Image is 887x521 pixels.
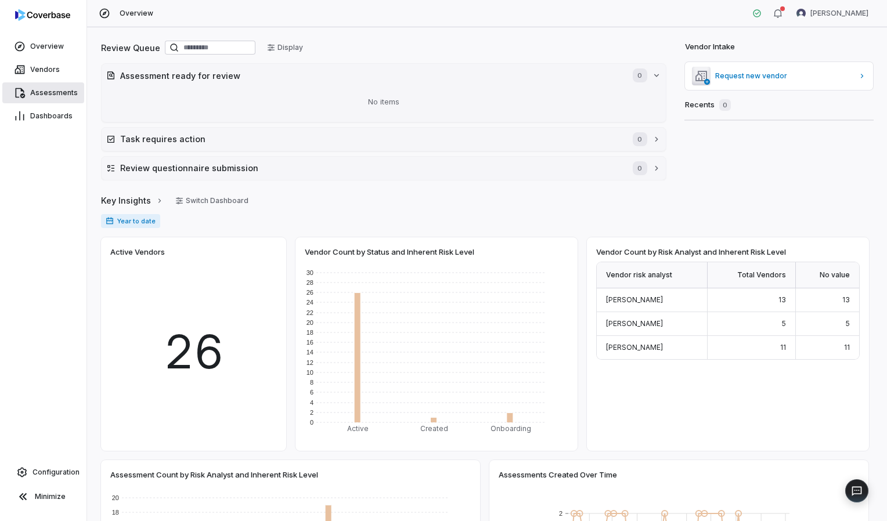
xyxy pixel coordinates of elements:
[168,192,255,209] button: Switch Dashboard
[310,409,313,416] text: 2
[260,39,310,56] button: Display
[310,399,313,406] text: 4
[102,128,666,151] button: Task requires action0
[719,99,731,111] span: 0
[30,111,73,121] span: Dashboards
[30,65,60,74] span: Vendors
[778,295,786,304] span: 13
[30,42,64,51] span: Overview
[597,262,708,288] div: Vendor risk analyst
[685,99,731,111] h2: Recents
[844,343,850,352] span: 11
[606,319,663,328] span: [PERSON_NAME]
[780,343,786,352] span: 11
[5,485,82,508] button: Minimize
[708,262,796,288] div: Total Vendors
[307,299,313,306] text: 24
[101,214,160,228] span: Year to date
[310,389,313,396] text: 6
[781,319,786,328] span: 5
[101,194,151,207] span: Key Insights
[310,379,313,386] text: 8
[307,359,313,366] text: 12
[98,189,167,213] button: Key Insights
[559,510,563,517] text: 2
[15,9,70,21] img: Coverbase logo
[633,68,647,82] span: 0
[307,269,313,276] text: 30
[106,217,114,225] svg: Date range for report
[715,71,854,81] span: Request new vendor
[633,132,647,146] span: 0
[102,157,666,180] button: Review questionnaire submission0
[106,87,661,117] div: No items
[307,329,313,336] text: 18
[30,88,78,97] span: Assessments
[310,419,313,426] text: 0
[606,295,663,304] span: [PERSON_NAME]
[110,247,165,257] span: Active Vendors
[596,247,786,257] span: Vendor Count by Risk Analyst and Inherent Risk Level
[2,36,84,57] a: Overview
[112,509,119,516] text: 18
[307,309,313,316] text: 22
[307,369,313,376] text: 10
[845,319,850,328] span: 5
[307,319,313,326] text: 20
[307,289,313,296] text: 26
[305,247,474,257] span: Vendor Count by Status and Inherent Risk Level
[796,9,806,18] img: Meghan Paonessa avatar
[606,343,663,352] span: [PERSON_NAME]
[307,279,313,286] text: 28
[33,468,80,477] span: Configuration
[2,59,84,80] a: Vendors
[685,62,874,90] a: Request new vendor
[2,82,84,103] a: Assessments
[101,189,164,213] a: Key Insights
[120,133,621,145] h2: Task requires action
[164,317,224,386] span: 26
[101,42,160,54] h2: Review Queue
[810,9,868,18] span: [PERSON_NAME]
[796,262,859,288] div: No value
[307,339,313,346] text: 16
[789,5,875,22] button: Meghan Paonessa avatar[PERSON_NAME]
[120,162,621,174] h2: Review questionnaire submission
[2,106,84,126] a: Dashboards
[102,64,666,87] button: Assessment ready for review0
[35,492,66,501] span: Minimize
[5,462,82,483] a: Configuration
[120,70,621,82] h2: Assessment ready for review
[110,469,318,480] span: Assessment Count by Risk Analyst and Inherent Risk Level
[633,161,647,175] span: 0
[120,9,153,18] span: Overview
[112,494,119,501] text: 20
[499,469,617,480] span: Assessments Created Over Time
[307,349,313,356] text: 14
[842,295,850,304] span: 13
[685,41,735,53] h2: Vendor Intake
